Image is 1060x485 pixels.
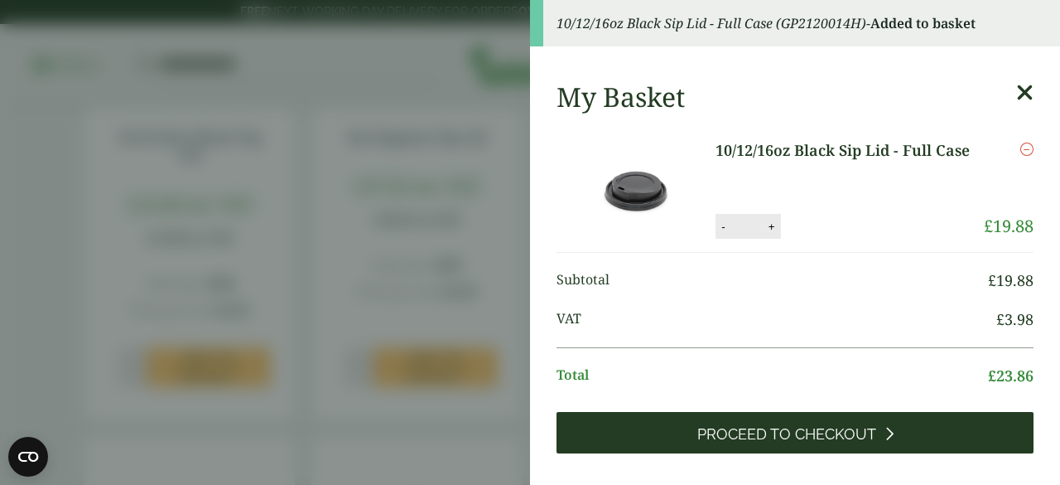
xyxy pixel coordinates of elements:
[764,220,780,234] button: +
[716,220,730,234] button: -
[984,215,1033,237] bdi: 19.88
[556,308,996,331] span: VAT
[870,14,976,32] strong: Added to basket
[556,412,1033,453] a: Proceed to Checkout
[996,309,1033,329] bdi: 3.98
[988,270,1033,290] bdi: 19.88
[715,139,976,162] a: 10/12/16oz Black Sip Lid - Full Case
[984,215,993,237] span: £
[1020,139,1033,159] a: Remove this item
[988,270,996,290] span: £
[988,366,996,386] span: £
[556,365,988,387] span: Total
[8,437,48,477] button: Open CMP widget
[996,309,1005,329] span: £
[556,269,988,292] span: Subtotal
[988,366,1033,386] bdi: 23.86
[556,14,866,32] em: 10/12/16oz Black Sip Lid - Full Case (GP2120014H)
[556,81,685,113] h2: My Basket
[697,425,876,444] span: Proceed to Checkout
